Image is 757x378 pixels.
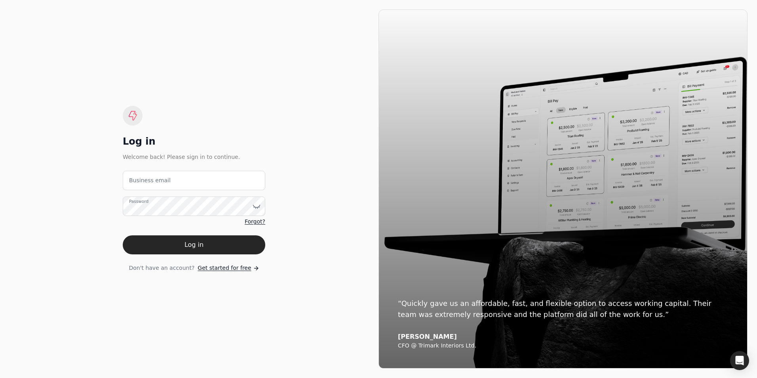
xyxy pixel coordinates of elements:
button: Log in [123,235,265,254]
span: Get started for free [198,264,251,272]
div: Welcome back! Please sign in to continue. [123,153,265,161]
a: Forgot? [245,218,265,226]
div: “Quickly gave us an affordable, fast, and flexible option to access working capital. Their team w... [398,298,728,320]
div: [PERSON_NAME] [398,333,728,341]
span: Don't have an account? [129,264,194,272]
label: Business email [129,176,171,185]
div: Open Intercom Messenger [730,351,749,370]
div: Log in [123,135,265,148]
label: Password [129,199,148,205]
div: CFO @ Trimark Interiors Ltd. [398,342,728,349]
a: Get started for free [198,264,259,272]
